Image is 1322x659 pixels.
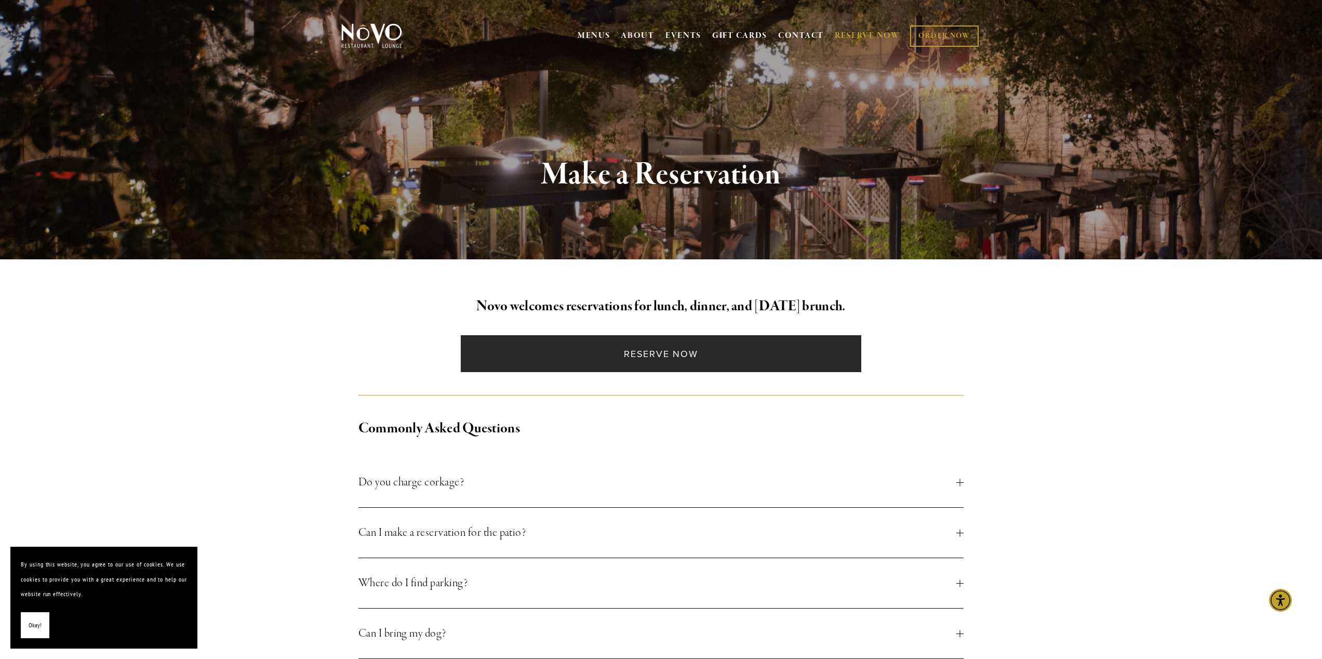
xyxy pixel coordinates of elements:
[578,31,610,41] a: MENUS
[10,547,197,649] section: Cookie banner
[1269,589,1292,612] div: Accessibility Menu
[778,26,824,46] a: CONTACT
[358,457,964,507] button: Do you charge corkage?
[835,26,900,46] a: RESERVE NOW
[358,508,964,558] button: Can I make a reservation for the patio?
[712,26,767,46] a: GIFT CARDS
[358,418,964,440] h2: Commonly Asked Questions
[358,609,964,658] button: Can I bring my dog?
[665,31,701,41] a: EVENTS
[358,296,964,318] h2: Novo welcomes reservations for lunch, dinner, and [DATE] brunch.
[621,31,655,41] a: ABOUT
[358,574,957,592] span: Where do I find parking?
[910,25,978,47] a: ORDER NOW
[358,473,957,492] span: Do you charge corkage?
[358,523,957,542] span: Can I make a reservation for the patio?
[358,558,964,608] button: Where do I find parking?
[541,155,781,194] strong: Make a Reservation
[29,618,42,633] span: Okay!
[461,335,861,372] a: Reserve Now
[21,612,49,639] button: Okay!
[21,557,187,602] p: By using this website, you agree to our use of cookies. We use cookies to provide you with a grea...
[339,23,404,49] img: Novo Restaurant &amp; Lounge
[358,624,957,643] span: Can I bring my dog?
